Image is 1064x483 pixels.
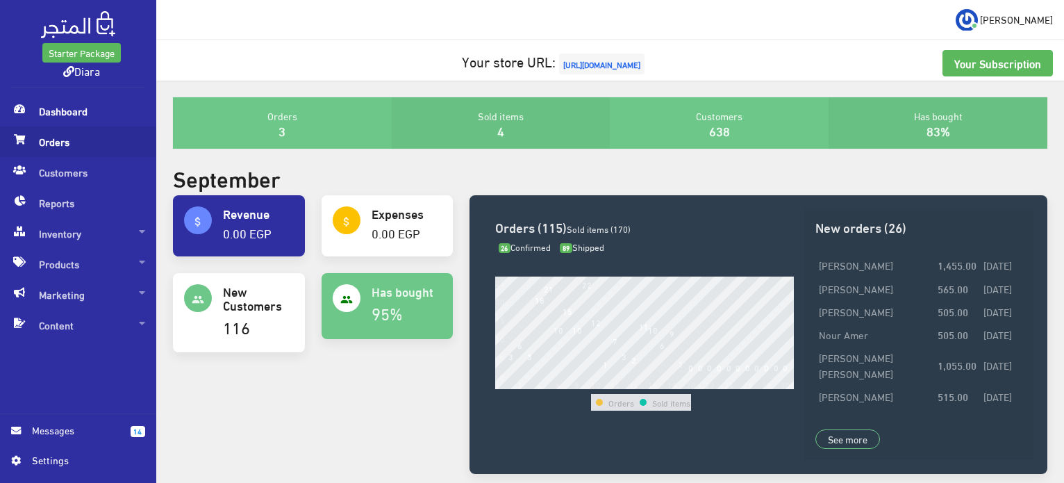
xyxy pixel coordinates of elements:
[781,379,790,389] div: 30
[556,379,560,389] div: 6
[11,310,145,341] span: Content
[574,379,579,389] div: 8
[462,48,648,74] a: Your store URL:[URL][DOMAIN_NAME]
[724,379,734,389] div: 24
[223,311,250,341] a: 116
[560,243,572,254] span: 89
[537,379,542,389] div: 4
[942,50,1053,76] a: Your Subscription
[667,379,677,389] div: 18
[815,429,880,449] a: See more
[192,215,204,228] i: attach_money
[560,238,604,255] span: Shipped
[131,426,145,437] span: 14
[815,220,1022,234] h3: New orders (26)
[11,452,145,475] a: Settings
[938,357,976,373] strong: 1,055.00
[705,379,715,389] div: 22
[340,215,353,228] i: attach_money
[192,293,204,306] i: people
[11,218,145,249] span: Inventory
[980,384,1022,407] td: [DATE]
[686,379,696,389] div: 20
[629,379,639,389] div: 14
[743,379,753,389] div: 26
[980,254,1022,277] td: [DATE]
[11,188,145,218] span: Reports
[608,394,635,411] td: Orders
[938,327,968,342] strong: 505.00
[980,10,1053,28] span: [PERSON_NAME]
[651,394,691,411] td: Sold items
[980,346,1022,384] td: [DATE]
[926,119,950,142] a: 83%
[372,221,420,244] a: 0.00 EGP
[980,323,1022,346] td: [DATE]
[223,206,294,220] h4: Revenue
[956,9,978,31] img: ...
[11,96,145,126] span: Dashboard
[497,119,504,142] a: 4
[279,119,285,142] a: 3
[11,249,145,279] span: Products
[938,257,976,272] strong: 1,455.00
[63,60,100,81] a: Diara
[11,279,145,310] span: Marketing
[815,384,933,407] td: [PERSON_NAME]
[980,277,1022,300] td: [DATE]
[815,323,933,346] td: Nour Amer
[709,119,730,142] a: 638
[591,379,601,389] div: 10
[223,284,294,312] h4: New Customers
[938,281,968,296] strong: 565.00
[41,11,115,38] img: .
[956,8,1053,31] a: ... [PERSON_NAME]
[938,388,968,404] strong: 515.00
[980,300,1022,322] td: [DATE]
[32,423,119,438] span: Messages
[223,221,272,244] a: 0.00 EGP
[815,254,933,277] td: [PERSON_NAME]
[495,220,794,234] h3: Orders (115)
[567,220,631,237] span: Sold items (170)
[517,379,522,389] div: 2
[610,379,620,389] div: 12
[648,379,658,389] div: 16
[372,284,442,298] h4: Has bought
[815,277,933,300] td: [PERSON_NAME]
[32,452,133,468] span: Settings
[829,97,1047,149] div: Has bought
[11,423,145,452] a: 14 Messages
[11,157,145,188] span: Customers
[938,304,968,319] strong: 505.00
[499,243,511,254] span: 26
[372,297,403,327] a: 95%
[762,379,772,389] div: 28
[815,300,933,322] td: [PERSON_NAME]
[173,97,392,149] div: Orders
[610,97,829,149] div: Customers
[173,165,281,190] h2: September
[372,206,442,220] h4: Expenses
[995,388,1047,441] iframe: Drift Widget Chat Controller
[559,54,645,74] span: [URL][DOMAIN_NAME]
[815,346,933,384] td: [PERSON_NAME] [PERSON_NAME]
[42,43,121,63] a: Starter Package
[499,238,551,255] span: Confirmed
[392,97,610,149] div: Sold items
[340,293,353,306] i: people
[11,126,145,157] span: Orders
